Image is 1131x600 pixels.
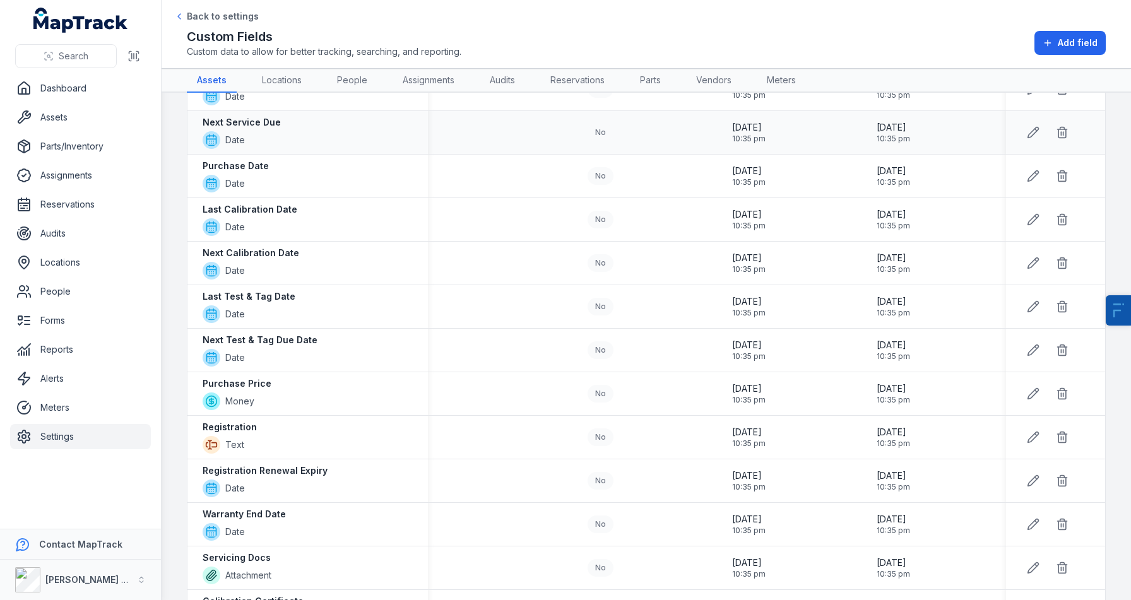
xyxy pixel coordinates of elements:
span: [DATE] [732,513,766,526]
a: Meters [10,395,151,420]
a: Alerts [10,366,151,391]
a: Assets [187,69,237,93]
a: Back to settings [174,10,259,23]
span: [DATE] [732,295,766,308]
a: Reservations [540,69,615,93]
span: Date [225,526,245,538]
time: 06/10/2025, 10:35:55 pm [732,426,766,449]
span: 10:35 pm [877,438,910,449]
a: Reservations [10,192,151,217]
span: Date [225,134,245,146]
span: [DATE] [877,469,910,482]
div: No [588,254,613,272]
span: 10:35 pm [877,90,910,100]
span: 10:35 pm [877,221,910,231]
span: Attachment [225,569,271,582]
div: No [588,515,613,533]
span: [DATE] [732,469,766,482]
div: No [588,472,613,490]
div: No [588,385,613,403]
strong: Last Test & Tag Date [203,290,295,303]
span: [DATE] [732,382,766,395]
time: 06/10/2025, 10:35:55 pm [877,426,910,449]
strong: Registration [203,421,257,433]
time: 06/10/2025, 10:35:55 pm [877,513,910,536]
button: Add field [1034,31,1106,55]
strong: Next Test & Tag Due Date [203,334,317,346]
span: 10:35 pm [877,395,910,405]
time: 06/10/2025, 10:35:55 pm [732,252,766,274]
strong: Next Service Due [203,116,281,129]
time: 06/10/2025, 10:35:55 pm [732,382,766,405]
a: Locations [10,250,151,275]
span: 10:35 pm [877,482,910,492]
a: Assignments [393,69,465,93]
span: 10:35 pm [877,569,910,579]
strong: Purchase Date [203,160,269,172]
span: 10:35 pm [877,264,910,274]
time: 06/10/2025, 10:35:55 pm [732,121,766,144]
strong: Registration Renewal Expiry [203,464,328,477]
span: [DATE] [877,208,910,221]
button: Search [15,44,117,68]
span: 10:35 pm [732,308,766,318]
a: People [10,279,151,304]
span: 10:35 pm [732,569,766,579]
span: Money [225,395,254,408]
time: 06/10/2025, 10:35:55 pm [732,513,766,536]
a: Audits [10,221,151,246]
span: 10:35 pm [732,351,766,362]
span: [DATE] [732,165,766,177]
time: 06/10/2025, 10:35:55 pm [877,469,910,492]
time: 06/10/2025, 10:35:55 pm [732,339,766,362]
span: 10:35 pm [732,526,766,536]
strong: [PERSON_NAME] Electrical [45,574,163,585]
a: Parts/Inventory [10,134,151,159]
span: 10:35 pm [732,438,766,449]
span: Date [225,221,245,233]
span: [DATE] [877,339,910,351]
h2: Custom Fields [187,28,461,45]
span: Date [225,90,245,103]
span: [DATE] [877,295,910,308]
span: 10:35 pm [732,264,766,274]
a: Meters [757,69,806,93]
time: 06/10/2025, 10:35:55 pm [877,556,910,579]
time: 06/10/2025, 10:35:55 pm [877,252,910,274]
div: No [588,124,613,141]
span: [DATE] [877,426,910,438]
span: 10:35 pm [732,134,766,144]
span: Date [225,351,245,364]
span: [DATE] [732,426,766,438]
span: [DATE] [732,252,766,264]
div: No [588,298,613,315]
time: 06/10/2025, 10:35:55 pm [732,556,766,579]
span: 10:35 pm [877,134,910,144]
span: [DATE] [877,121,910,134]
time: 06/10/2025, 10:35:55 pm [877,208,910,231]
span: 10:35 pm [877,308,910,318]
span: Date [225,264,245,277]
time: 06/10/2025, 10:35:55 pm [877,339,910,362]
span: 10:35 pm [732,221,766,231]
a: MapTrack [33,8,128,33]
time: 06/10/2025, 10:35:55 pm [732,165,766,187]
span: Back to settings [187,10,259,23]
strong: Servicing Docs [203,551,271,564]
a: Assets [10,105,151,130]
span: [DATE] [732,208,766,221]
a: Assignments [10,163,151,188]
span: Date [225,308,245,321]
time: 06/10/2025, 10:35:55 pm [732,295,766,318]
span: Date [225,482,245,495]
strong: Warranty End Date [203,508,286,521]
strong: Last Calibration Date [203,203,297,216]
strong: Contact MapTrack [39,539,122,550]
span: [DATE] [877,252,910,264]
span: Custom data to allow for better tracking, searching, and reporting. [187,45,461,58]
span: Text [225,438,244,451]
span: Search [59,50,88,62]
span: 10:35 pm [877,351,910,362]
time: 06/10/2025, 10:35:55 pm [877,121,910,144]
span: Add field [1058,37,1098,49]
